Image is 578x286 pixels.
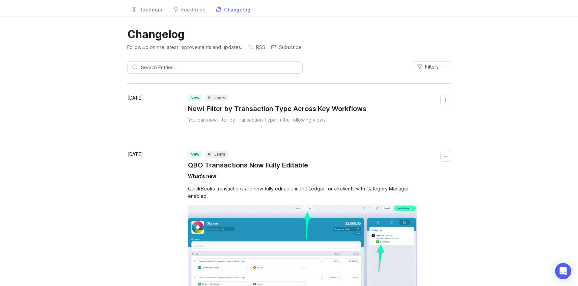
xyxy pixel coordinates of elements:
input: Search Entries... [141,64,298,71]
h1: Changelog [127,28,451,41]
p: RSS [256,44,265,51]
a: Feedback [169,3,209,17]
button: Collapse changelog entry [440,151,451,162]
p: Follow up on the latest improvements and updates. [127,44,242,51]
div: Changelog [224,7,251,12]
div: Open Intercom Messenger [555,263,571,279]
button: Filters [413,61,451,72]
p: All Users [208,95,225,101]
p: new [191,95,199,101]
a: Roadmap [127,3,167,17]
div: QuickBooks transactions are now fully editable in the Ledger for all clients with Category Manage... [188,185,417,200]
a: QBO Transactions Now Fully Editable [188,160,308,170]
button: Subscribe [271,44,302,51]
a: Changelog [212,3,255,17]
div: Feedback [181,7,205,12]
a: RSS [248,44,265,51]
time: [DATE] [127,151,143,157]
div: Roadmap [139,7,163,12]
time: [DATE] [127,95,143,101]
a: New! Filter by Transaction Type Across Key Workflows [188,104,366,113]
button: Collapse changelog entry [440,95,451,105]
p: All Users [208,152,225,157]
span: Filters [425,63,439,70]
div: You can now filter by Transaction Type in the following views: [188,116,417,124]
p: new [191,152,199,157]
div: What’s new: [188,173,218,179]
